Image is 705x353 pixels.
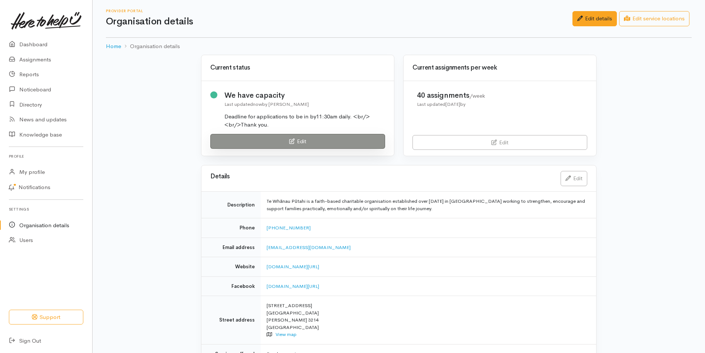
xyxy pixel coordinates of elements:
[470,93,485,99] span: /week
[224,112,385,129] div: Deadline for applications to be in by11:30am daily. <br/><br/>Thank you.
[201,218,261,238] td: Phone
[572,11,617,26] a: Edit details
[267,283,319,289] a: [DOMAIN_NAME][URL]
[253,101,262,107] time: now
[9,151,83,161] h6: Profile
[106,16,572,27] h1: Organisation details
[106,38,692,55] nav: breadcrumb
[9,204,83,214] h6: Settings
[224,90,385,101] div: We have capacity
[210,134,385,149] a: Edit
[412,64,587,71] h3: Current assignments per week
[267,263,319,270] a: [DOMAIN_NAME][URL]
[267,225,311,231] a: [PHONE_NUMBER]
[9,310,83,325] button: Support
[417,101,485,108] div: Last updated by
[210,64,385,71] h3: Current status
[445,101,460,107] time: [DATE]
[201,257,261,277] td: Website
[121,42,180,51] li: Organisation details
[261,192,596,218] td: Te Whānau Pūtahi is a faith-based charitable organisation established over [DATE] in [GEOGRAPHIC_...
[261,296,596,344] td: [STREET_ADDRESS] [GEOGRAPHIC_DATA] [PERSON_NAME] 3214 [GEOGRAPHIC_DATA]
[106,42,121,51] a: Home
[275,331,297,337] a: View map
[561,171,587,186] a: Edit
[417,90,485,101] div: 40 assignments
[224,101,385,108] div: Last updated by [PERSON_NAME]
[412,135,587,150] a: Edit
[201,276,261,296] td: Facebook
[619,11,689,26] a: Edit service locations
[210,173,552,180] h3: Details
[201,192,261,218] td: Description
[267,244,351,251] a: [EMAIL_ADDRESS][DOMAIN_NAME]
[106,9,572,13] h6: Provider Portal
[201,238,261,257] td: Email address
[201,296,261,344] td: Street address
